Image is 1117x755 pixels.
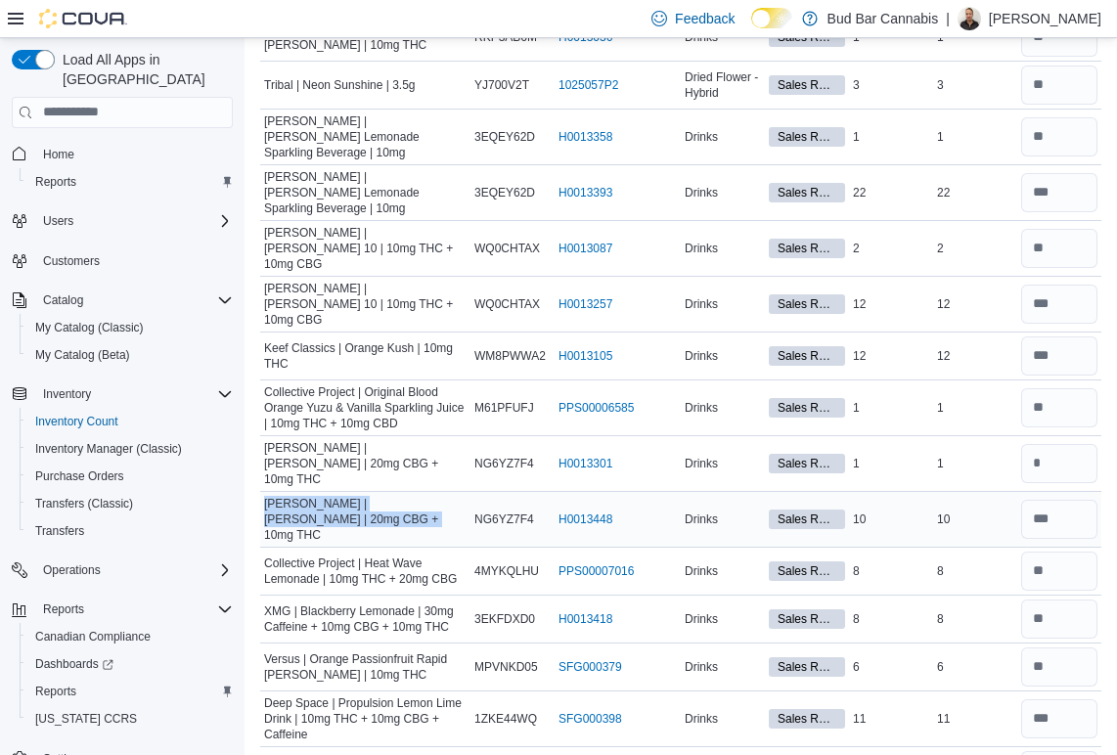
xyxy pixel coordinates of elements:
span: Catalog [35,289,233,312]
span: Reports [27,680,233,703]
span: Inventory Count [27,410,233,433]
img: Cova [39,9,127,28]
span: Sales Room [778,76,836,94]
span: Drinks [685,296,718,312]
span: My Catalog (Classic) [35,320,144,335]
span: WQ0CHTAX [474,296,540,312]
button: Purchase Orders [20,463,241,490]
button: Inventory [4,380,241,408]
div: 22 [933,181,1017,204]
div: 12 [849,344,933,368]
span: Sales Room [778,184,836,201]
p: Bud Bar Cannabis [827,7,939,30]
div: 1 [933,452,1017,475]
span: Collective Project | Heat Wave Lemonade | 10mg THC + 20mg CBG [264,555,467,587]
span: [PERSON_NAME] | [PERSON_NAME] Lemonade Sparkling Beverage | 10mg [264,113,467,160]
a: PPS00007016 [558,563,634,579]
a: Reports [27,680,84,703]
span: YJ700V2T [474,77,529,93]
span: Home [35,142,233,166]
span: Inventory Manager (Classic) [27,437,233,461]
a: H0013393 [558,185,612,200]
a: Canadian Compliance [27,625,158,648]
span: Sales Room [778,128,836,146]
span: WM8PWWA2 [474,348,546,364]
div: 8 [933,559,1017,583]
button: Catalog [4,287,241,314]
a: H0013257 [558,296,612,312]
span: Sales Room [769,510,845,529]
a: Transfers [27,519,92,543]
a: My Catalog (Beta) [27,343,138,367]
span: Transfers (Classic) [35,496,133,511]
span: Sales Room [769,657,845,677]
span: Sales Room [769,75,845,95]
button: Inventory [35,382,99,406]
span: WQ0CHTAX [474,241,540,256]
span: Load All Apps in [GEOGRAPHIC_DATA] [55,50,233,89]
span: Sales Room [769,294,845,314]
a: [US_STATE] CCRS [27,707,145,731]
button: Reports [35,598,92,621]
button: My Catalog (Beta) [20,341,241,369]
span: 1ZKE44WQ [474,711,537,727]
span: [PERSON_NAME] | [PERSON_NAME] Lemonade Sparkling Beverage | 10mg [264,169,467,216]
span: Home [43,147,74,162]
span: [US_STATE] CCRS [35,711,137,727]
span: 3EQEY62D [474,129,535,145]
span: Feedback [675,9,735,28]
span: Drinks [685,611,718,627]
button: Transfers (Classic) [20,490,241,517]
button: Transfers [20,517,241,545]
div: 10 [933,508,1017,531]
span: Operations [43,562,101,578]
div: 8 [849,559,933,583]
a: Purchase Orders [27,465,132,488]
span: Sales Room [769,127,845,147]
a: Customers [35,249,108,273]
button: Users [4,207,241,235]
span: Canadian Compliance [27,625,233,648]
a: Dashboards [27,652,121,676]
button: Catalog [35,289,91,312]
div: 22 [849,181,933,204]
a: H0013358 [558,129,612,145]
a: SFG000398 [558,711,622,727]
a: H0013301 [558,456,612,471]
span: M61PFUFJ [474,400,534,416]
div: Stephanie M [958,7,981,30]
span: Sales Room [778,295,836,313]
span: Collective Project | Original Blood Orange Yuzu & Vanilla Sparkling Juice | 10mg THC + 10mg CBD [264,384,467,431]
span: Sales Room [778,710,836,728]
div: 8 [933,607,1017,631]
div: 12 [933,344,1017,368]
span: Operations [35,558,233,582]
span: Keef Classics | Orange Kush | 10mg THC [264,340,467,372]
a: Transfers (Classic) [27,492,141,515]
a: Inventory Manager (Classic) [27,437,190,461]
span: Sales Room [778,240,836,257]
span: Sales Room [769,609,845,629]
span: My Catalog (Classic) [27,316,233,339]
span: Washington CCRS [27,707,233,731]
button: Reports [20,678,241,705]
span: 4MYKQLHU [474,563,539,579]
span: Sales Room [778,511,836,528]
a: H0013087 [558,241,612,256]
span: Sales Room [769,183,845,202]
button: Operations [4,556,241,584]
span: Customers [43,253,100,269]
span: Inventory [43,386,91,402]
div: 3 [849,73,933,97]
a: H0013105 [558,348,612,364]
button: Users [35,209,81,233]
span: Sales Room [769,346,845,366]
span: Users [35,209,233,233]
span: Canadian Compliance [35,629,151,644]
span: Inventory [35,382,233,406]
div: 6 [933,655,1017,679]
span: My Catalog (Beta) [35,347,130,363]
div: 11 [933,707,1017,731]
span: Sales Room [769,709,845,729]
span: Sales Room [778,562,836,580]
